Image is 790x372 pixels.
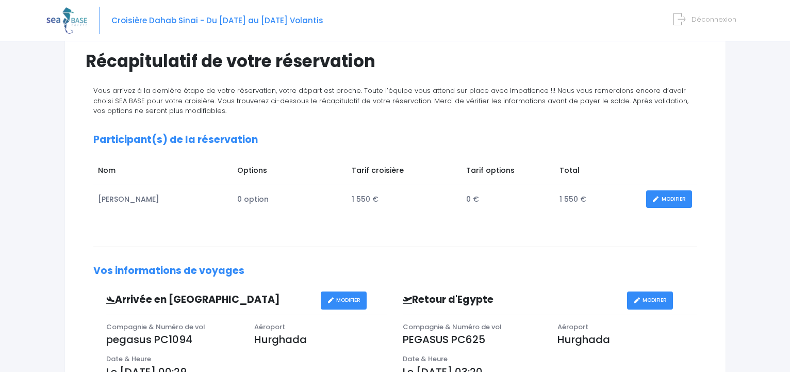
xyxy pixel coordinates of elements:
[106,354,151,364] span: Date & Heure
[93,134,697,146] h2: Participant(s) de la réservation
[106,332,239,347] p: pegasus PC1094
[461,160,554,185] td: Tarif options
[554,185,641,214] td: 1 550 €
[93,160,233,185] td: Nom
[111,15,323,26] span: Croisière Dahab Sinai - Du [DATE] au [DATE] Volantis
[403,322,502,332] span: Compagnie & Numéro de vol
[347,185,461,214] td: 1 550 €
[93,185,233,214] td: [PERSON_NAME]
[254,322,285,332] span: Aéroport
[627,292,673,310] a: MODIFIER
[237,194,269,204] span: 0 option
[461,185,554,214] td: 0 €
[347,160,461,185] td: Tarif croisière
[557,332,697,347] p: Hurghada
[93,265,697,277] h2: Vos informations de voyages
[403,332,542,347] p: PEGASUS PC625
[106,322,205,332] span: Compagnie & Numéro de vol
[403,354,448,364] span: Date & Heure
[321,292,367,310] a: MODIFIER
[557,322,588,332] span: Aéroport
[692,14,736,24] span: Déconnexion
[93,86,688,116] span: Vous arrivez à la dernière étape de votre réservation, votre départ est proche. Toute l’équipe vo...
[554,160,641,185] td: Total
[646,190,692,208] a: MODIFIER
[98,294,321,306] h3: Arrivée en [GEOGRAPHIC_DATA]
[86,51,705,71] h1: Récapitulatif de votre réservation
[233,160,347,185] td: Options
[254,332,387,347] p: Hurghada
[395,294,627,306] h3: Retour d'Egypte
